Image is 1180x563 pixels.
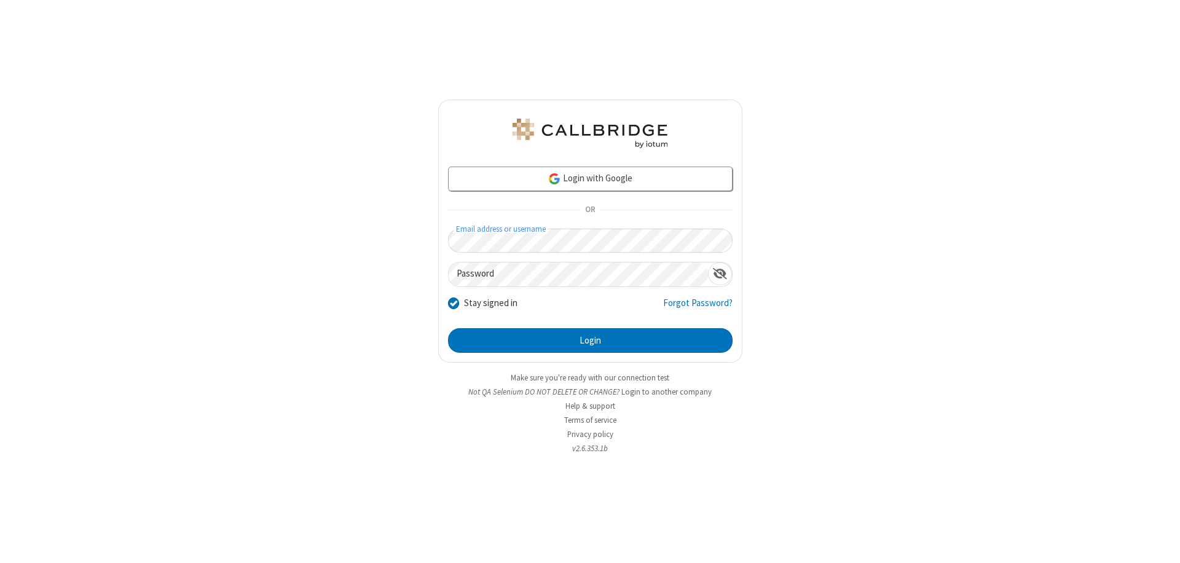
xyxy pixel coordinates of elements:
li: v2.6.353.1b [438,443,742,454]
a: Terms of service [564,415,616,425]
div: Show password [708,262,732,285]
a: Privacy policy [567,429,613,439]
span: OR [580,202,600,219]
img: google-icon.png [548,172,561,186]
img: QA Selenium DO NOT DELETE OR CHANGE [510,119,670,148]
button: Login [448,328,733,353]
a: Make sure you're ready with our connection test [511,372,669,383]
a: Help & support [565,401,615,411]
li: Not QA Selenium DO NOT DELETE OR CHANGE? [438,386,742,398]
a: Forgot Password? [663,296,733,320]
input: Password [449,262,708,286]
button: Login to another company [621,386,712,398]
input: Email address or username [448,229,733,253]
a: Login with Google [448,167,733,191]
label: Stay signed in [464,296,517,310]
